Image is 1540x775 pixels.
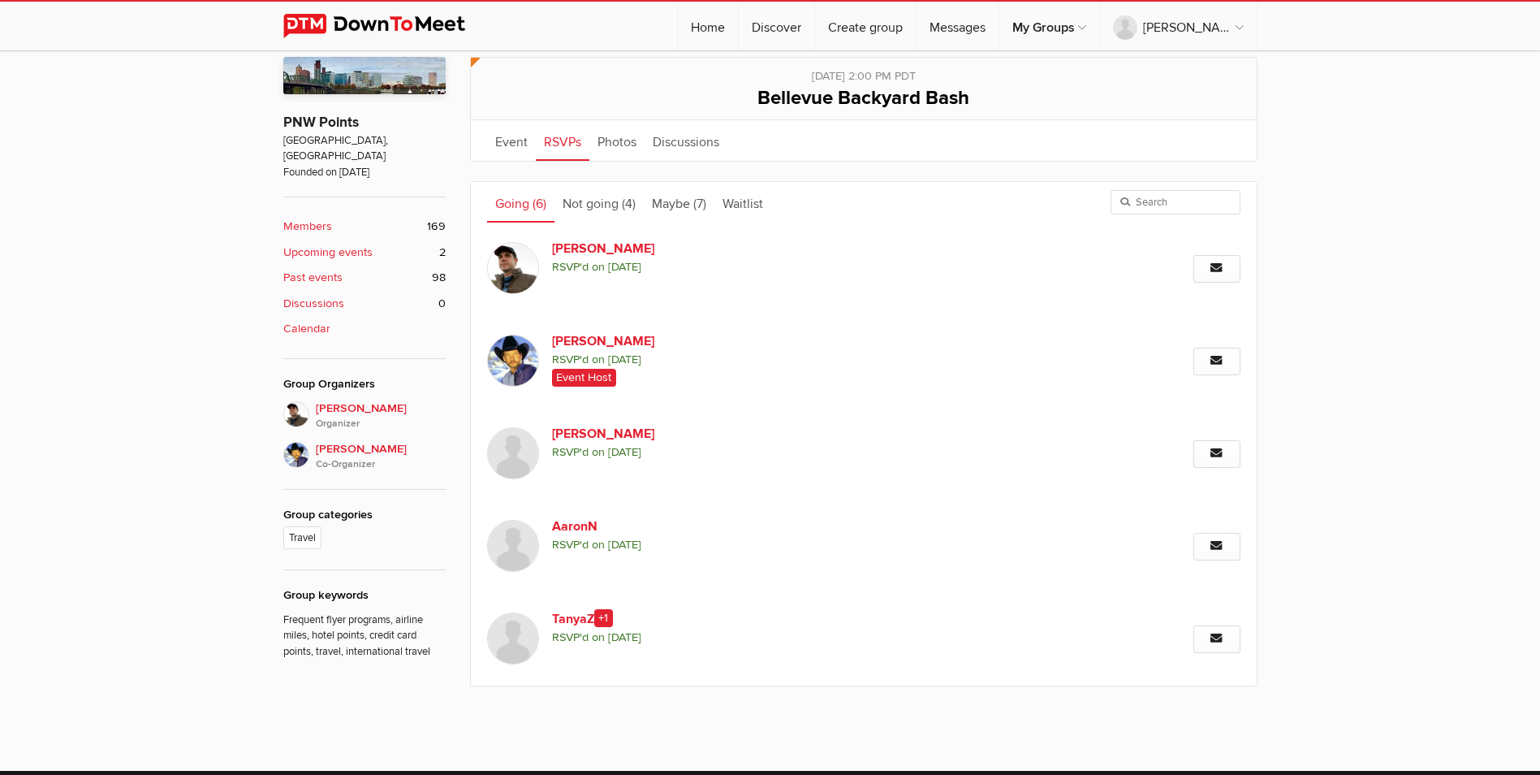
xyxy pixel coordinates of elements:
[283,114,359,131] a: PNW Points
[283,442,309,468] img: Dave Nuttall
[283,506,446,524] div: Group categories
[589,120,645,161] a: Photos
[678,2,738,50] a: Home
[487,613,539,665] img: TanyaZ
[594,609,614,627] span: +1
[622,196,636,212] span: (4)
[815,2,916,50] a: Create group
[1100,2,1257,50] a: [PERSON_NAME]
[283,269,446,287] a: Past events 98
[316,400,446,432] span: [PERSON_NAME]
[316,457,446,472] i: Co-Organizer
[439,244,446,262] span: 2
[427,218,446,236] span: 169
[283,295,446,313] a: Discussions 0
[316,440,446,473] span: [PERSON_NAME]
[757,86,969,110] span: Bellevue Backyard Bash
[608,445,641,459] i: [DATE]
[487,520,539,572] img: AaronN
[283,218,446,236] a: Members 169
[487,242,539,294] img: Stefan Krasowski
[283,14,490,38] img: DownToMeet
[714,182,771,223] a: Waitlist
[608,353,641,366] i: [DATE]
[487,182,554,223] a: Going (6)
[487,335,539,387] img: Dave Nuttall
[487,58,1240,85] div: [DATE] 2:00 PM PDT
[999,2,1099,50] a: My Groups
[552,536,1015,554] span: RSVP'd on
[739,2,814,50] a: Discover
[283,401,446,432] a: [PERSON_NAME]Organizer
[552,517,830,536] a: AaronN
[283,604,446,660] p: Frequent flyer programs, airline miles, hotel points, credit card points, travel, international t...
[1111,190,1240,214] input: Search
[552,444,1015,461] span: RSVP'd on
[552,629,1015,647] span: RSVP'd on
[283,244,446,262] a: Upcoming events 2
[552,369,617,387] span: Event Host
[283,375,446,393] div: Group Organizers
[608,630,641,644] i: [DATE]
[552,351,1015,369] span: RSVP'd on
[283,269,343,287] b: Past events
[283,244,373,262] b: Upcoming events
[432,269,446,287] span: 98
[487,120,536,161] a: Event
[554,182,644,223] a: Not going (4)
[316,417,446,431] i: Organizer
[644,182,714,223] a: Maybe (7)
[283,432,446,473] a: [PERSON_NAME]Co-Organizer
[487,427,539,479] img: Steven T
[283,320,446,338] a: Calendar
[283,165,446,180] span: Founded on [DATE]
[693,196,706,212] span: (7)
[283,401,309,427] img: Stefan Krasowski
[283,587,446,604] div: Group keywords
[917,2,999,50] a: Messages
[283,218,332,236] b: Members
[536,120,589,161] a: RSVPs
[552,258,1015,276] span: RSVP'd on
[533,196,546,212] span: (6)
[552,609,830,629] a: TanyaZ+1
[645,120,727,161] a: Discussions
[438,295,446,313] span: 0
[608,538,641,552] i: [DATE]
[283,320,330,338] b: Calendar
[283,133,446,165] span: [GEOGRAPHIC_DATA], [GEOGRAPHIC_DATA]
[552,239,830,258] a: [PERSON_NAME]
[283,295,344,313] b: Discussions
[283,57,446,94] img: PNW Points
[552,424,830,444] a: [PERSON_NAME]
[608,260,641,274] i: [DATE]
[552,331,830,351] a: [PERSON_NAME]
